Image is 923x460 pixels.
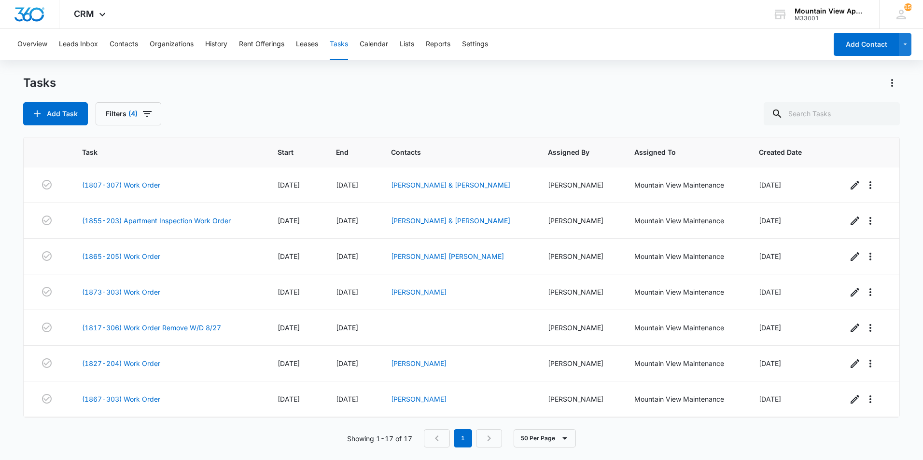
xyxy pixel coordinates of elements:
span: [DATE] [278,216,300,225]
span: [DATE] [278,395,300,403]
button: Tasks [330,29,348,60]
span: [DATE] [336,181,358,189]
div: Mountain View Maintenance [634,394,736,404]
span: [DATE] [759,359,781,367]
span: Contacts [391,147,511,157]
span: [DATE] [336,395,358,403]
span: [DATE] [336,252,358,260]
span: [DATE] [278,359,300,367]
em: 1 [454,429,472,447]
span: (4) [128,110,138,117]
span: [DATE] [278,252,300,260]
div: [PERSON_NAME] [548,358,612,368]
span: Created Date [759,147,810,157]
span: [DATE] [278,288,300,296]
a: (1873-303) Work Order [82,287,160,297]
nav: Pagination [424,429,502,447]
a: (1827-204) Work Order [82,358,160,368]
span: [DATE] [759,324,781,332]
div: Mountain View Maintenance [634,251,736,261]
div: Mountain View Maintenance [634,358,736,368]
a: (1817-306) Work Order Remove W/D 8/27 [82,323,221,333]
div: Mountain View Maintenance [634,323,736,333]
a: [PERSON_NAME] [391,359,447,367]
h1: Tasks [23,76,56,90]
div: account name [795,7,865,15]
a: [PERSON_NAME] [391,395,447,403]
a: (1867-303) Work Order [82,394,160,404]
span: [DATE] [759,252,781,260]
span: [DATE] [278,181,300,189]
span: [DATE] [278,324,300,332]
div: [PERSON_NAME] [548,216,612,226]
span: [DATE] [759,216,781,225]
button: Lists [400,29,414,60]
div: Mountain View Maintenance [634,180,736,190]
span: 158 [904,3,912,11]
span: [DATE] [336,359,358,367]
span: Start [278,147,299,157]
p: Showing 1-17 of 17 [347,433,412,444]
a: [PERSON_NAME] & [PERSON_NAME] [391,216,510,225]
a: [PERSON_NAME] [391,288,447,296]
div: [PERSON_NAME] [548,394,612,404]
button: Contacts [110,29,138,60]
div: [PERSON_NAME] [548,323,612,333]
span: [DATE] [759,181,781,189]
span: End [336,147,353,157]
div: account id [795,15,865,22]
a: [PERSON_NAME] & [PERSON_NAME] [391,181,510,189]
button: Leases [296,29,318,60]
div: [PERSON_NAME] [548,287,612,297]
div: [PERSON_NAME] [548,180,612,190]
div: Mountain View Maintenance [634,216,736,226]
span: CRM [74,9,94,19]
span: [DATE] [759,288,781,296]
span: Assigned By [548,147,598,157]
a: (1807-307) Work Order [82,180,160,190]
span: [DATE] [336,324,358,332]
span: Assigned To [634,147,722,157]
button: Overview [17,29,47,60]
button: Add Contact [834,33,899,56]
a: (1855-203) Apartment Inspection Work Order [82,216,231,226]
button: Filters(4) [96,102,161,125]
input: Search Tasks [764,102,900,125]
div: [PERSON_NAME] [548,251,612,261]
span: [DATE] [336,288,358,296]
button: Calendar [360,29,388,60]
button: Leads Inbox [59,29,98,60]
button: Settings [462,29,488,60]
a: (1865-205) Work Order [82,251,160,261]
span: Task [82,147,240,157]
button: Reports [426,29,450,60]
button: Organizations [150,29,194,60]
div: Mountain View Maintenance [634,287,736,297]
button: 50 Per Page [514,429,576,447]
button: Add Task [23,102,88,125]
span: [DATE] [336,216,358,225]
button: Actions [884,75,900,91]
div: notifications count [904,3,912,11]
button: Rent Offerings [239,29,284,60]
button: History [205,29,227,60]
span: [DATE] [759,395,781,403]
a: [PERSON_NAME] [PERSON_NAME] [391,252,504,260]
